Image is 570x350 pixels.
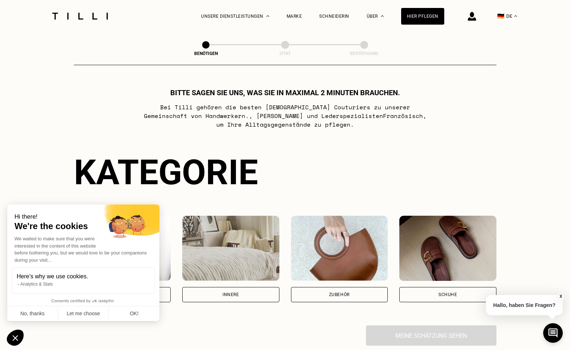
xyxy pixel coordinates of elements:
[182,216,279,281] img: Innere
[141,103,429,129] p: Bei Tilli gehören die besten [DEMOGRAPHIC_DATA] Couturiers zu unserer Gemeinschaft von Handwerker...
[266,15,269,17] img: Dropdown-Menü
[328,51,400,56] div: Bestätigung
[497,13,504,20] span: 🇩🇪
[399,216,496,281] img: Schuhe
[170,88,400,97] h1: Bitte sagen Sie uns, was Sie in maximal 2 Minuten brauchen.
[381,15,384,17] img: Dropdown-Menü Über
[291,216,388,281] img: Zubehör
[438,292,457,297] div: Schuhe
[170,51,242,56] div: Benötigen
[287,14,302,19] a: Marke
[319,14,349,19] a: Schneiderin
[486,295,563,315] p: Hallo, haben Sie Fragen?
[401,8,444,25] a: Hier pflegen
[514,15,517,17] img: menu déroulant
[222,292,239,297] div: Innere
[557,292,565,300] button: X
[329,292,350,297] div: Zubehör
[74,152,496,193] div: Kategorie
[50,13,111,20] img: Tilli Schneiderdienst Logo
[468,12,476,21] img: Anmelde-Icon
[249,51,321,56] div: Zitat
